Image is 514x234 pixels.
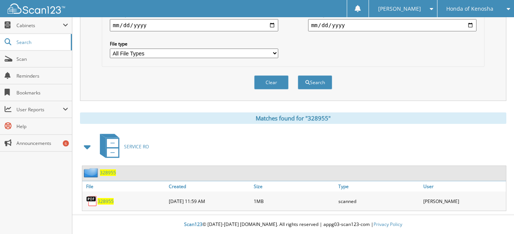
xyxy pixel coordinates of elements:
[16,39,67,45] span: Search
[16,73,68,79] span: Reminders
[446,6,493,11] span: Honda of Kenosha
[298,75,332,89] button: Search
[8,3,65,14] img: scan123-logo-white.svg
[252,181,336,192] a: Size
[167,181,251,192] a: Created
[16,22,63,29] span: Cabinets
[110,19,278,31] input: start
[374,221,402,227] a: Privacy Policy
[84,168,100,177] img: folder2.png
[16,140,68,146] span: Announcements
[124,143,149,150] span: SERVICE RO
[110,41,278,47] label: File type
[252,193,336,209] div: 1MB
[80,112,506,124] div: Matches found for "328955"
[16,56,68,62] span: Scan
[167,193,251,209] div: [DATE] 11:59 AM
[16,123,68,130] span: Help
[72,215,514,234] div: © [DATE]-[DATE] [DOMAIN_NAME]. All rights reserved | appg03-scan123-com |
[86,195,98,207] img: PDF.png
[98,198,114,205] a: 328955
[378,6,421,11] span: [PERSON_NAME]
[421,181,506,192] a: User
[336,193,421,209] div: scanned
[254,75,289,89] button: Clear
[16,106,63,113] span: User Reports
[336,181,421,192] a: Type
[476,197,514,234] iframe: Chat Widget
[100,169,116,176] a: 328955
[184,221,202,227] span: Scan123
[308,19,476,31] input: end
[95,132,149,162] a: SERVICE RO
[16,89,68,96] span: Bookmarks
[421,193,506,209] div: [PERSON_NAME]
[63,140,69,146] div: 6
[82,181,167,192] a: File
